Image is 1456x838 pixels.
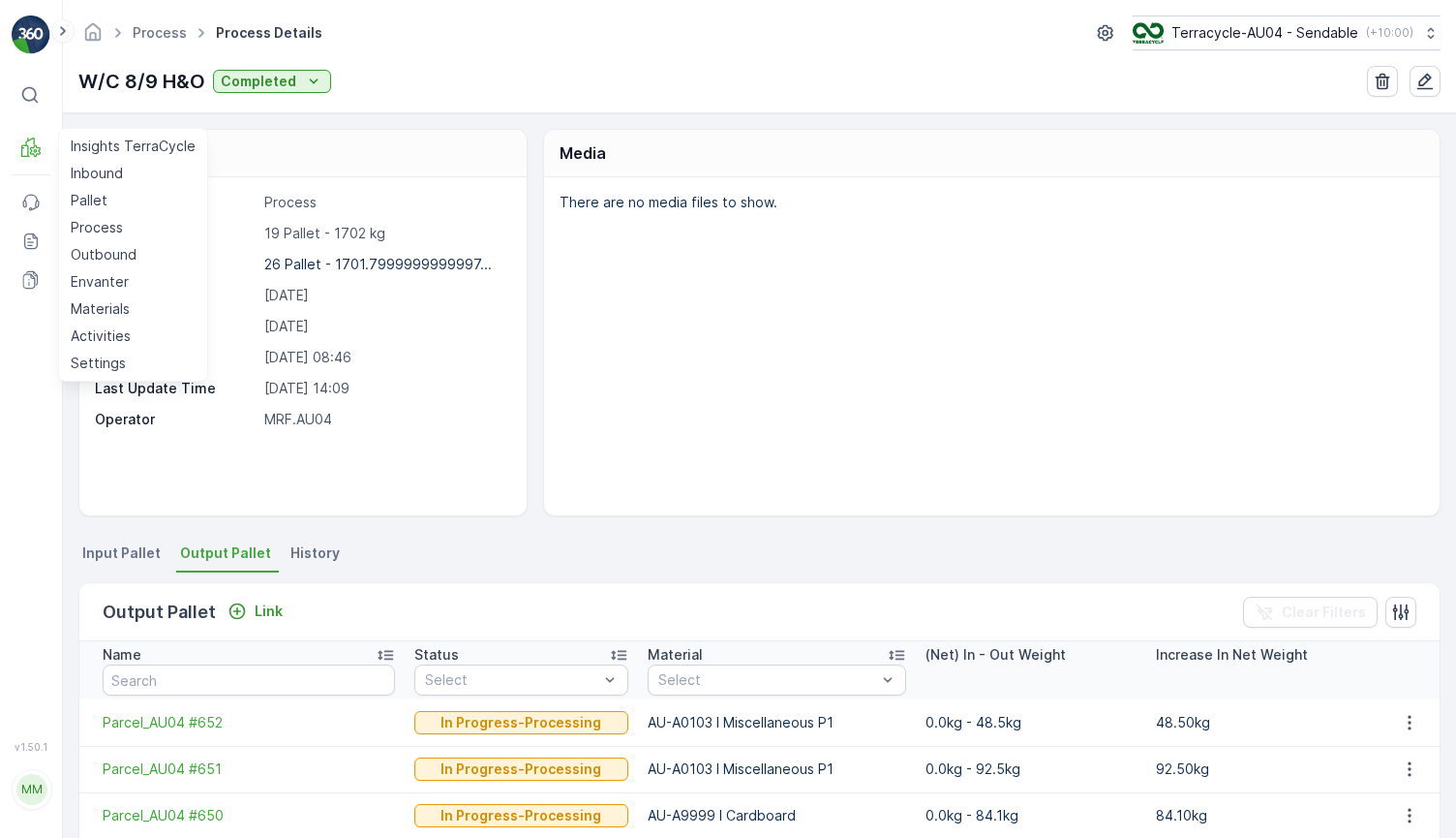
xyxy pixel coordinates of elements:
button: In Progress-Processing [414,804,628,827]
img: logo [12,16,50,54]
img: terracycle_logo.png [1133,22,1164,44]
p: Link [255,602,283,621]
button: Completed [213,70,331,93]
a: Parcel_AU04 #651 [103,760,395,779]
span: Process Details [212,23,326,43]
p: Name [103,645,141,665]
p: Clear Filters [1282,603,1366,622]
p: 26 Pallet - 1701.7999999999997... [264,256,492,272]
a: Process [133,24,187,41]
input: Search [103,665,395,696]
p: Output Pallet [103,599,216,626]
p: [DATE] [264,286,506,305]
span: History [290,543,340,563]
button: In Progress-Processing [414,711,628,734]
p: Completed [221,72,296,91]
p: There are no media files to show. [560,193,1419,212]
button: MM [12,757,50,822]
p: W/C 8/9 H&O [78,67,205,96]
p: AU-A0103 I Miscellaneous P1 [648,760,906,779]
p: Operator [95,410,257,429]
a: Parcel_AU04 #652 [103,713,395,732]
div: MM [16,774,47,805]
p: Process [264,193,506,212]
p: Material [648,645,703,665]
p: [DATE] 08:46 [264,348,506,367]
p: (Net) In - Out Weight [925,645,1066,665]
span: Input Pallet [82,543,161,563]
p: [DATE] 14:09 [264,379,506,398]
p: Last Update Time [95,379,257,398]
p: In Progress-Processing [440,806,601,825]
p: 92.50kg [1156,760,1367,779]
p: ( +10:00 ) [1366,25,1413,41]
p: AU-A0103 I Miscellaneous P1 [648,713,906,732]
button: Terracycle-AU04 - Sendable(+10:00) [1133,16,1441,50]
span: Output Pallet [180,543,271,563]
p: 19 Pallet - 1702 kg [264,224,506,243]
p: AU-A9999 I Cardboard [648,806,906,825]
p: 48.50kg [1156,713,1367,732]
button: In Progress-Processing [414,758,628,781]
p: Media [560,141,606,165]
p: 0.0kg - 92.5kg [925,760,1137,779]
p: 0.0kg - 84.1kg [925,806,1137,825]
p: 0.0kg - 48.5kg [925,713,1137,732]
p: Select [425,670,598,690]
span: v 1.50.1 [12,741,50,753]
p: In Progress-Processing [440,713,601,732]
p: In Progress-Processing [440,760,601,779]
p: Terracycle-AU04 - Sendable [1171,23,1358,43]
p: Select [658,670,876,690]
p: Status [414,645,459,665]
p: [DATE] [264,317,506,336]
p: MRF.AU04 [264,410,506,429]
button: Link [220,600,290,623]
a: Parcel_AU04 #650 [103,806,395,825]
p: Increase In Net Weight [1156,645,1308,665]
a: Homepage [82,29,104,46]
button: Clear Filters [1243,597,1378,628]
p: 84.10kg [1156,806,1367,825]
